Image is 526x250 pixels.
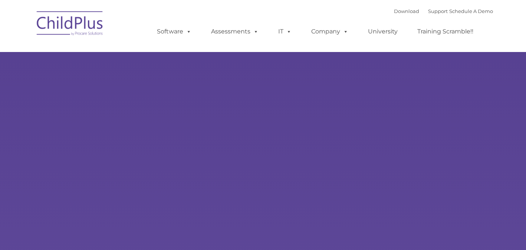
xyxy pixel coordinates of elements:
[271,24,299,39] a: IT
[33,6,107,43] img: ChildPlus by Procare Solutions
[394,8,419,14] a: Download
[410,24,481,39] a: Training Scramble!!
[304,24,356,39] a: Company
[361,24,405,39] a: University
[149,24,199,39] a: Software
[428,8,448,14] a: Support
[204,24,266,39] a: Assessments
[449,8,493,14] a: Schedule A Demo
[394,8,493,14] font: |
